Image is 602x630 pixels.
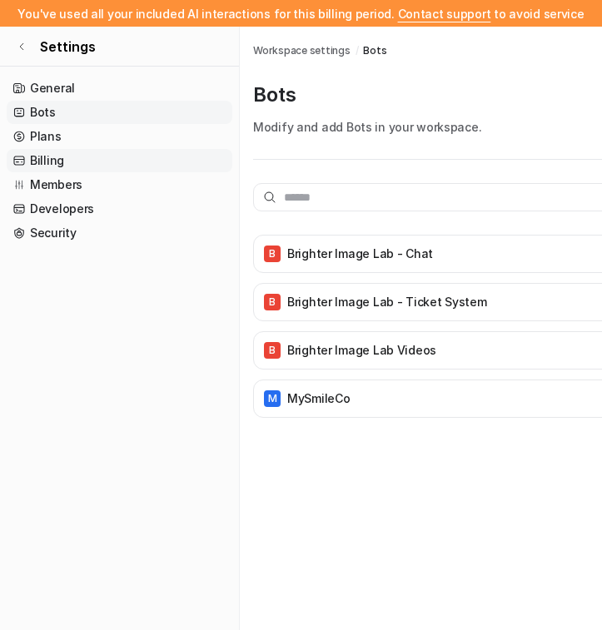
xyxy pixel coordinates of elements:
[7,221,232,245] a: Security
[287,294,486,310] p: Brighter Image Lab - Ticket System
[264,246,281,262] span: B
[7,77,232,100] a: General
[264,390,281,407] span: M
[287,246,433,262] p: Brighter Image Lab - Chat
[7,125,232,148] a: Plans
[253,43,351,58] a: Workspace settings
[40,37,96,57] span: Settings
[7,101,232,124] a: Bots
[264,342,281,359] span: B
[264,294,281,310] span: B
[398,7,491,21] span: Contact support
[363,43,386,58] a: Bots
[7,173,232,196] a: Members
[287,390,350,407] p: MySmileCo
[356,43,359,58] span: /
[287,342,436,359] p: Brighter Image Lab Videos
[7,149,232,172] a: Billing
[7,197,232,221] a: Developers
